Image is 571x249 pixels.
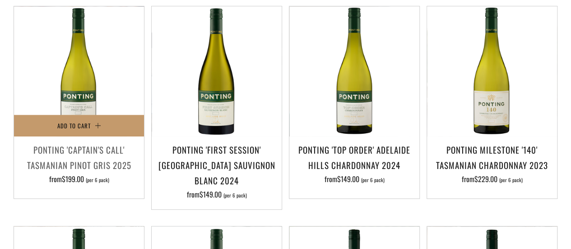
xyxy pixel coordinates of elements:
a: Ponting 'Captain's Call' Tasmanian Pinot Gris 2025 from$199.00 (per 6 pack) [14,142,144,187]
h3: Ponting 'Captain's Call' Tasmanian Pinot Gris 2025 [19,142,139,173]
span: (per 6 pack) [86,178,109,183]
span: from [325,174,385,184]
span: Add to Cart [57,121,91,130]
a: Ponting 'Top Order' Adelaide Hills Chardonnay 2024 from$149.00 (per 6 pack) [289,142,419,187]
span: from [49,174,109,184]
h3: Ponting Milestone '140' Tasmanian Chardonnay 2023 [432,142,552,173]
span: (per 6 pack) [223,193,247,198]
span: (per 6 pack) [499,178,523,183]
a: Ponting 'First Session' [GEOGRAPHIC_DATA] Sauvignon Blanc 2024 from$149.00 (per 6 pack) [152,142,282,198]
h3: Ponting 'Top Order' Adelaide Hills Chardonnay 2024 [294,142,415,173]
span: $149.00 [337,174,359,184]
span: $229.00 [474,174,497,184]
span: $149.00 [200,189,222,200]
span: from [462,174,523,184]
span: $199.00 [62,174,84,184]
button: Add to Cart [14,115,144,136]
h3: Ponting 'First Session' [GEOGRAPHIC_DATA] Sauvignon Blanc 2024 [156,142,277,188]
span: (per 6 pack) [361,178,385,183]
a: Ponting Milestone '140' Tasmanian Chardonnay 2023 from$229.00 (per 6 pack) [427,142,557,187]
span: from [187,189,247,200]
